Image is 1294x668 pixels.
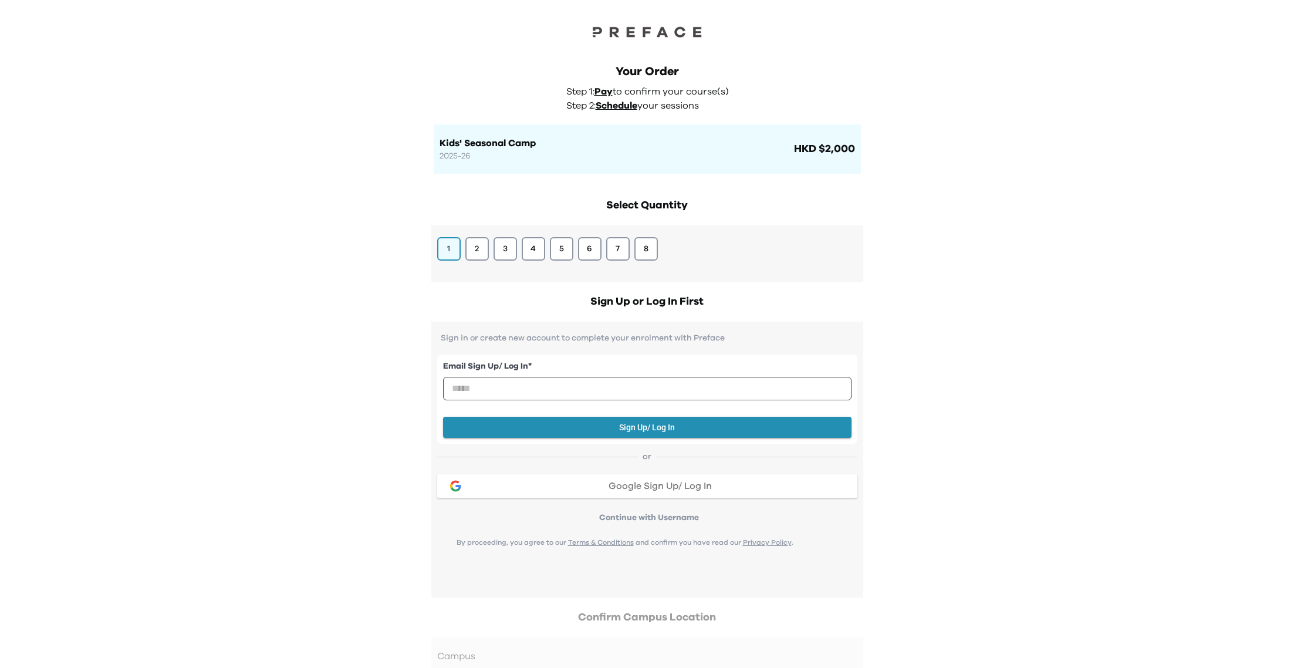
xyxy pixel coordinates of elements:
[634,237,658,261] button: 8
[566,99,735,113] p: Step 2: your sessions
[606,237,630,261] button: 7
[743,539,792,546] a: Privacy Policy
[638,451,656,463] span: or
[441,512,857,524] p: Continue with Username
[431,293,863,310] h2: Sign Up or Log In First
[440,136,792,150] h1: Kids' Seasonal Camp
[437,333,857,343] p: Sign in or create new account to complete your enrolment with Preface
[437,474,857,498] button: google loginGoogle Sign Up/ Log In
[609,481,712,491] span: Google Sign Up/ Log In
[437,237,461,261] button: 1
[440,150,792,162] p: 2025-26
[566,85,735,99] p: Step 1: to confirm your course(s)
[494,237,517,261] button: 3
[443,360,852,373] label: Email Sign Up/ Log In *
[550,237,573,261] button: 5
[522,237,545,261] button: 4
[434,63,861,80] div: Your Order
[431,197,863,214] h2: Select Quantity
[443,417,852,438] button: Sign Up/ Log In
[594,87,613,96] span: Pay
[465,237,489,261] button: 2
[578,237,602,261] button: 6
[431,609,863,626] h2: Confirm Campus Location
[448,479,462,493] img: google login
[589,23,706,40] img: Preface Logo
[568,539,634,546] a: Terms & Conditions
[792,141,855,157] span: HKD $2,000
[437,538,813,547] p: By proceeding, you agree to our and confirm you have read our .
[596,101,637,110] span: Schedule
